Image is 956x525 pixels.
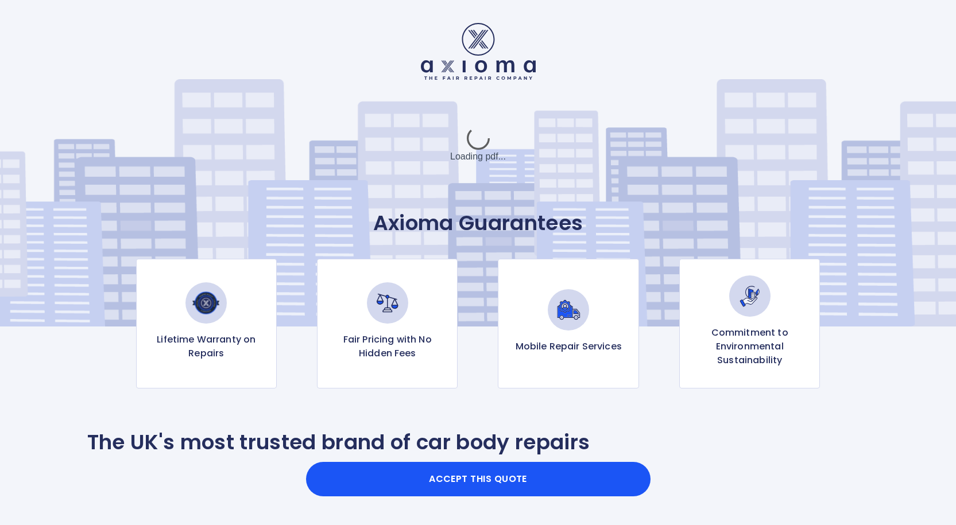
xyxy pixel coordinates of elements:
[516,340,622,353] p: Mobile Repair Services
[185,282,227,324] img: Lifetime Warranty on Repairs
[87,430,590,455] p: The UK's most trusted brand of car body repairs
[87,211,869,236] p: Axioma Guarantees
[367,282,408,324] img: Fair Pricing with No Hidden Fees
[327,333,448,360] p: Fair Pricing with No Hidden Fees
[421,23,536,80] img: Logo
[689,326,810,367] p: Commitment to Environmental Sustainability
[729,275,771,317] img: Commitment to Environmental Sustainability
[548,289,589,330] img: Mobile Repair Services
[306,462,651,496] button: Accept this Quote
[146,333,267,360] p: Lifetime Warranty on Repairs
[392,116,564,174] div: Loading pdf...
